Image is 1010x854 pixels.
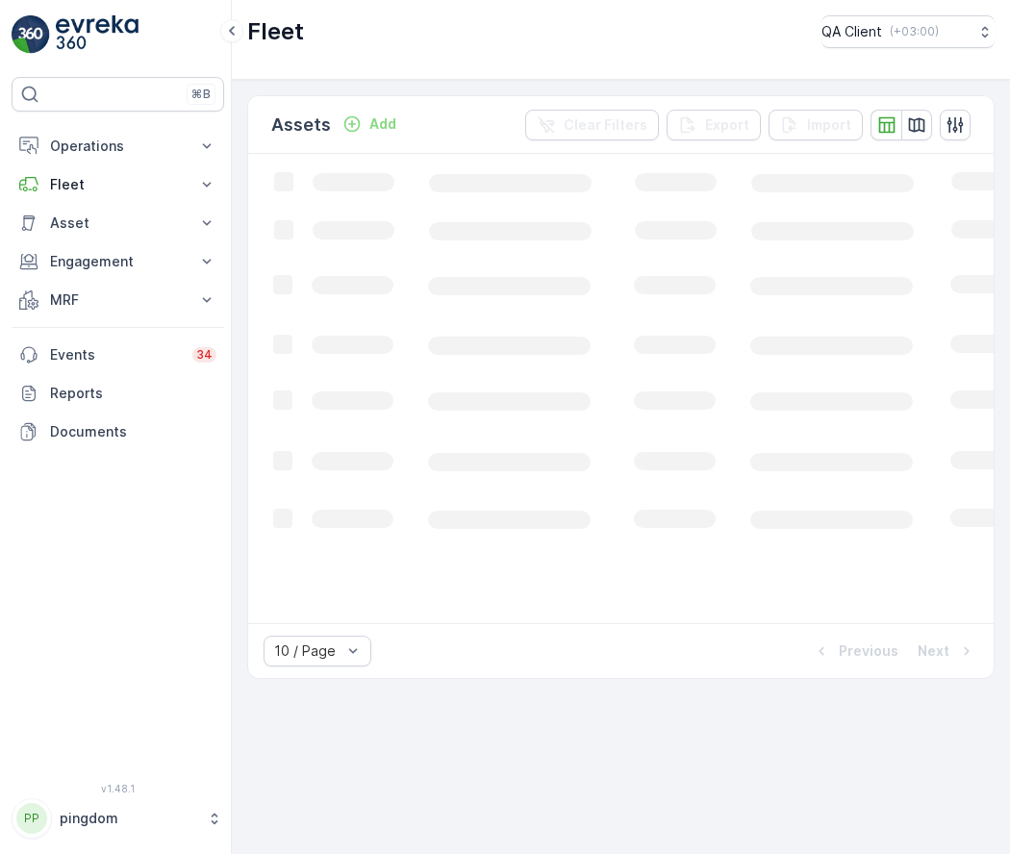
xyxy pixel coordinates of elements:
[12,374,224,413] a: Reports
[12,413,224,451] a: Documents
[12,204,224,242] button: Asset
[16,803,47,834] div: PP
[56,15,139,54] img: logo_light-DOdMpM7g.png
[50,384,216,403] p: Reports
[196,347,213,363] p: 34
[50,345,181,364] p: Events
[564,115,647,135] p: Clear Filters
[810,640,900,663] button: Previous
[839,641,898,661] p: Previous
[12,15,50,54] img: logo
[821,15,995,48] button: QA Client(+03:00)
[12,242,224,281] button: Engagement
[12,165,224,204] button: Fleet
[60,809,197,828] p: pingdom
[369,114,396,134] p: Add
[50,252,186,271] p: Engagement
[12,783,224,794] span: v 1.48.1
[12,281,224,319] button: MRF
[50,137,186,156] p: Operations
[667,110,761,140] button: Export
[12,336,224,374] a: Events34
[12,798,224,839] button: PPpingdom
[918,641,949,661] p: Next
[821,22,882,41] p: QA Client
[769,110,863,140] button: Import
[247,16,304,47] p: Fleet
[705,115,749,135] p: Export
[525,110,659,140] button: Clear Filters
[50,213,186,233] p: Asset
[335,113,404,136] button: Add
[12,127,224,165] button: Operations
[50,290,186,310] p: MRF
[50,422,216,441] p: Documents
[890,24,939,39] p: ( +03:00 )
[271,112,331,138] p: Assets
[916,640,978,663] button: Next
[191,87,211,102] p: ⌘B
[807,115,851,135] p: Import
[50,175,186,194] p: Fleet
